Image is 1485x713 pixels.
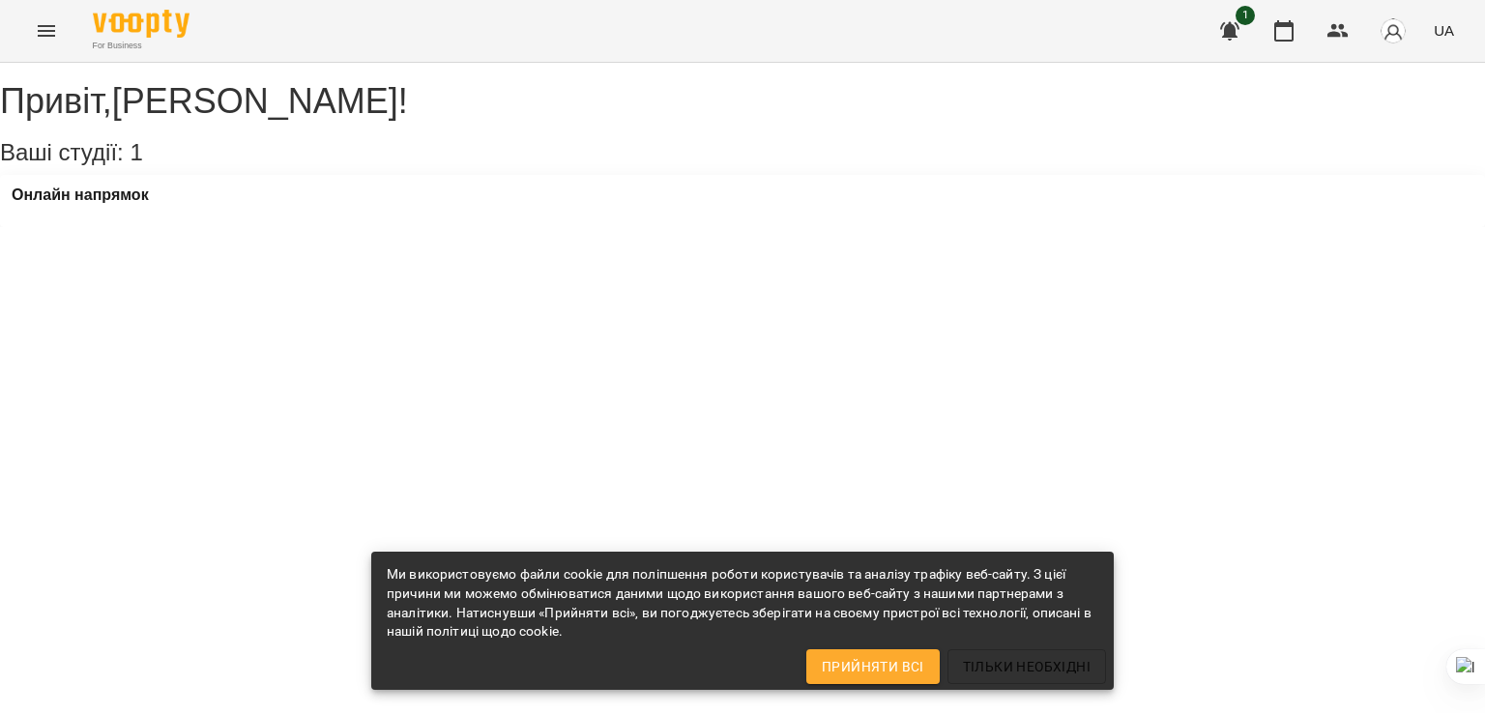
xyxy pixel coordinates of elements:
[93,40,189,52] span: For Business
[130,139,142,165] span: 1
[1426,13,1462,48] button: UA
[93,10,189,38] img: Voopty Logo
[1380,17,1407,44] img: avatar_s.png
[1434,20,1454,41] span: UA
[23,8,70,54] button: Menu
[12,186,149,204] a: Онлайн напрямок
[1236,6,1255,25] span: 1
